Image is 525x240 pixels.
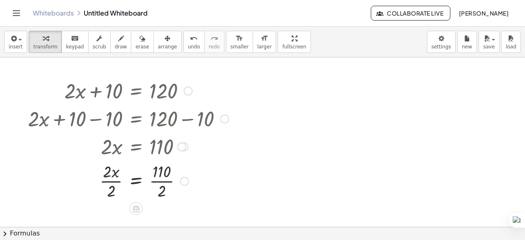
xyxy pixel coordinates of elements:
[427,31,456,53] button: settings
[462,44,472,50] span: new
[93,44,106,50] span: scrub
[153,31,182,53] button: arrange
[457,31,477,53] button: new
[431,44,451,50] span: settings
[260,34,268,43] i: format_size
[235,34,243,43] i: format_size
[371,6,450,21] button: Collaborate Live
[479,31,500,53] button: save
[130,202,143,215] div: Apply the same math to both sides of the equation
[210,34,218,43] i: redo
[190,34,198,43] i: undo
[29,31,62,53] button: transform
[135,44,149,50] span: erase
[4,31,27,53] button: insert
[257,44,272,50] span: larger
[131,31,153,53] button: erase
[506,44,516,50] span: load
[10,7,23,20] button: Toggle navigation
[110,31,132,53] button: draw
[9,44,23,50] span: insert
[452,6,515,21] button: [PERSON_NAME]
[278,31,310,53] button: fullscreen
[483,44,495,50] span: save
[66,44,84,50] span: keypad
[459,9,509,17] span: [PERSON_NAME]
[62,31,89,53] button: keyboardkeypad
[253,31,276,53] button: format_sizelarger
[501,31,521,53] button: load
[209,44,220,50] span: redo
[226,31,253,53] button: format_sizesmaller
[204,31,224,53] button: redoredo
[282,44,306,50] span: fullscreen
[188,44,200,50] span: undo
[71,34,79,43] i: keyboard
[378,9,443,17] span: Collaborate Live
[88,31,111,53] button: scrub
[231,44,249,50] span: smaller
[33,9,74,17] a: Whiteboards
[158,44,177,50] span: arrange
[33,44,57,50] span: transform
[115,44,127,50] span: draw
[183,31,205,53] button: undoundo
